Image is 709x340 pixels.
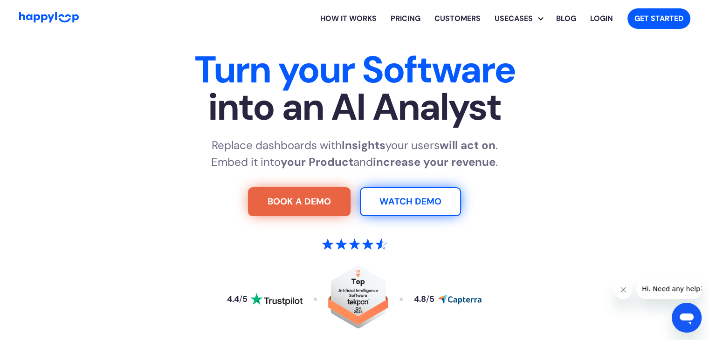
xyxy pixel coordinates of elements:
[373,155,496,169] strong: increase your revenue
[614,280,633,299] iframe: Close message
[440,138,496,152] strong: will act on
[627,8,690,29] a: Get started with HappyLoop
[426,294,429,304] span: /
[313,4,384,34] a: Learn how HappyLoop works
[636,279,702,299] iframe: Message from company
[672,303,702,333] iframe: Button to launch messaging window
[495,4,549,34] div: Usecases
[328,265,389,333] a: Read reviews about HappyLoop on Tekpon
[342,138,385,152] strong: Insights
[248,187,351,216] a: Try For Free
[488,13,540,24] div: Usecases
[64,51,646,126] h1: Turn your Software
[281,155,353,169] strong: your Product
[19,12,79,23] img: HappyLoop Logo
[64,88,646,126] span: into an AI Analyst
[360,187,461,216] a: Watch Demo
[19,12,79,25] a: Go to Home Page
[583,4,620,34] a: Log in to your HappyLoop account
[384,4,427,34] a: View HappyLoop pricing plans
[488,4,549,34] div: Explore HappyLoop use cases
[227,295,248,304] div: 4.4 5
[414,295,434,304] div: 4.8 5
[227,293,303,306] a: Read reviews about HappyLoop on Trustpilot
[6,7,67,14] span: Hi. Need any help?
[239,294,242,304] span: /
[549,4,583,34] a: Visit the HappyLoop blog for insights
[211,137,498,170] p: Replace dashboards with your users . Embed it into and .
[414,294,482,305] a: Read reviews about HappyLoop on Capterra
[427,4,488,34] a: Learn how HappyLoop works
